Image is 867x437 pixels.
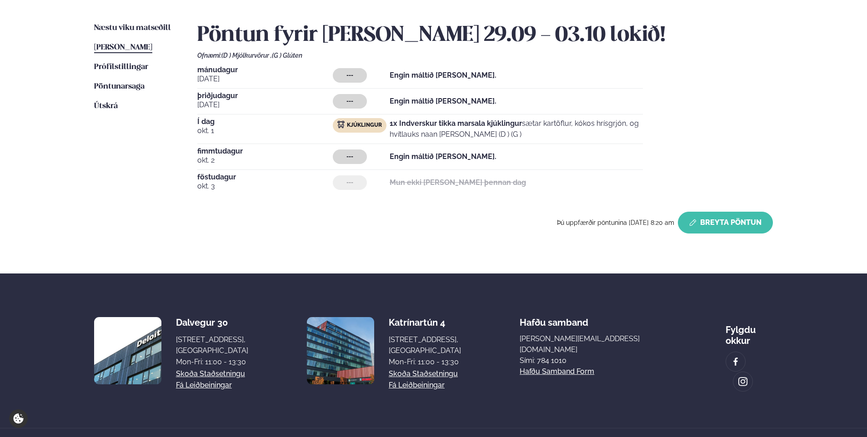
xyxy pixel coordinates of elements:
span: (G ) Glúten [272,52,302,59]
div: Dalvegur 30 [176,317,248,328]
span: [DATE] [197,99,333,110]
span: Kjúklingur [347,122,382,129]
strong: Engin máltíð [PERSON_NAME]. [390,152,496,161]
div: [STREET_ADDRESS], [GEOGRAPHIC_DATA] [176,334,248,356]
img: image alt [94,317,161,384]
a: Útskrá [94,101,118,112]
img: image alt [731,357,741,367]
span: þriðjudagur [197,92,333,99]
a: Hafðu samband form [520,366,594,377]
strong: Engin máltíð [PERSON_NAME]. [390,71,496,79]
div: [STREET_ADDRESS], [GEOGRAPHIC_DATA] [389,334,461,356]
div: Fylgdu okkur [726,317,773,346]
a: Næstu viku matseðill [94,23,171,34]
span: Hafðu samband [520,310,588,328]
a: Fá leiðbeiningar [176,380,232,391]
a: Cookie settings [9,409,28,428]
span: mánudagur [197,66,333,74]
div: Katrínartún 4 [389,317,461,328]
span: --- [346,98,353,105]
span: okt. 1 [197,125,333,136]
a: image alt [726,352,745,371]
span: okt. 2 [197,155,333,166]
span: fimmtudagur [197,148,333,155]
span: (D ) Mjólkurvörur , [221,52,272,59]
strong: Mun ekki [PERSON_NAME] þennan dag [390,178,526,187]
strong: Engin máltíð [PERSON_NAME]. [390,97,496,105]
span: --- [346,153,353,160]
a: Skoða staðsetningu [389,368,458,379]
a: Fá leiðbeiningar [389,380,445,391]
span: okt. 3 [197,181,333,192]
img: image alt [307,317,374,384]
h2: Pöntun fyrir [PERSON_NAME] 29.09 - 03.10 lokið! [197,23,773,48]
div: Mon-Fri: 11:00 - 13:30 [389,357,461,367]
span: --- [346,72,353,79]
div: Ofnæmi: [197,52,773,59]
a: Prófílstillingar [94,62,148,73]
img: chicken.svg [337,121,345,128]
strong: 1x Indverskur tikka marsala kjúklingur [390,119,522,128]
a: [PERSON_NAME][EMAIL_ADDRESS][DOMAIN_NAME] [520,333,667,355]
span: Þú uppfærðir pöntunina [DATE] 8:20 am [557,219,674,226]
a: image alt [733,372,752,391]
span: Næstu viku matseðill [94,24,171,32]
span: [DATE] [197,74,333,84]
span: Pöntunarsaga [94,83,145,90]
p: sætar kartöflur, kókos hrísgrjón, og hvítlauks naan [PERSON_NAME] (D ) (G ) [390,118,643,140]
span: Útskrá [94,102,118,110]
span: föstudagur [197,174,333,181]
a: Skoða staðsetningu [176,368,245,379]
span: Í dag [197,118,333,125]
button: Breyta Pöntun [678,212,773,233]
img: image alt [738,377,748,387]
p: Sími: 784 1010 [520,355,667,366]
a: [PERSON_NAME] [94,42,152,53]
span: Prófílstillingar [94,63,148,71]
span: --- [346,179,353,186]
a: Pöntunarsaga [94,81,145,92]
span: [PERSON_NAME] [94,44,152,51]
div: Mon-Fri: 11:00 - 13:30 [176,357,248,367]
